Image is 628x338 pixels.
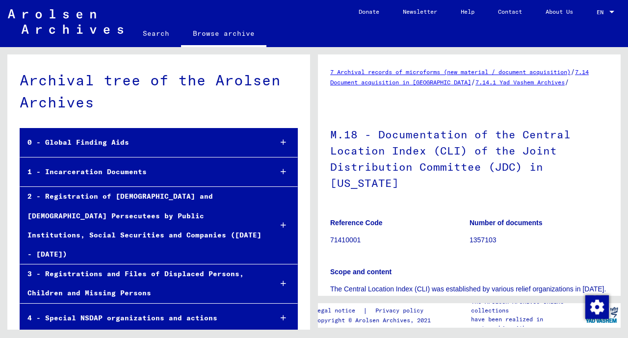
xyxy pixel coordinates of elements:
p: 1357103 [470,235,608,245]
img: Change consent [585,295,609,319]
a: Browse archive [181,22,266,47]
div: Change consent [585,295,608,318]
a: Search [131,22,181,45]
span: / [571,67,575,76]
p: 71410001 [330,235,469,245]
b: Number of documents [470,219,543,227]
p: Copyright © Arolsen Archives, 2021 [314,316,435,325]
h1: M.18 - Documentation of the Central Location Index (CLI) of the Joint Distribution Committee (JDC... [330,112,608,204]
span: / [565,78,569,86]
a: 7.14.1 Yad Vashem Archives [475,78,565,86]
img: yv_logo.png [583,303,620,327]
a: 7 Archival records of microforms (new material / document acquisition) [330,68,571,76]
p: The Arolsen Archives online collections [471,297,583,315]
a: Privacy policy [367,306,435,316]
b: Reference Code [330,219,383,227]
div: 3 - Registrations and Files of Displaced Persons, Children and Missing Persons [20,264,264,303]
span: / [471,78,475,86]
img: Arolsen_neg.svg [8,9,123,34]
span: EN [597,9,607,16]
div: 0 - Global Finding Aids [20,133,264,152]
p: have been realized in partnership with [471,315,583,333]
div: 4 - Special NSDAP organizations and actions [20,309,264,328]
div: Archival tree of the Arolsen Archives [20,69,298,113]
div: 1 - Incarceration Documents [20,162,264,182]
a: Legal notice [314,306,363,316]
div: | [314,306,435,316]
div: 2 - Registration of [DEMOGRAPHIC_DATA] and [DEMOGRAPHIC_DATA] Persecutees by Public Institutions,... [20,187,264,264]
b: Scope and content [330,268,392,276]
